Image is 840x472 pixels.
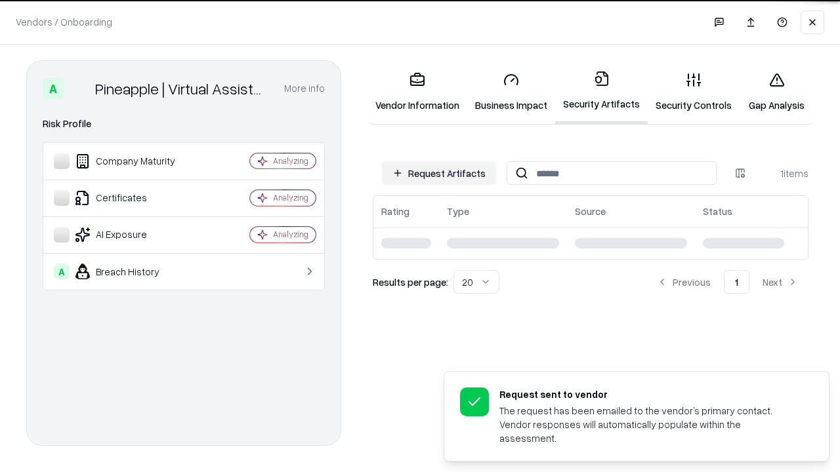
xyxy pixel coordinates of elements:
div: Analyzing [273,155,308,167]
div: Breach History [54,264,211,279]
p: Vendors / Onboarding [16,15,112,29]
p: Results per page: [373,275,448,289]
a: Business Impact [467,62,555,123]
div: Pineapple | Virtual Assistant Agency [95,78,268,99]
a: Vendor Information [367,62,467,123]
div: A [43,78,64,99]
div: Company Maturity [54,153,211,169]
a: Gap Analysis [740,62,814,123]
div: 1 items [756,167,808,180]
a: Security Artifacts [555,60,648,124]
div: Rating [381,205,409,218]
img: Pineapple | Virtual Assistant Agency [69,78,90,99]
div: Certificates [54,190,211,206]
div: The request has been emailed to the vendor’s primary contact. Vendor responses will automatically... [499,404,797,445]
div: A [54,264,70,279]
div: Risk Profile [43,116,325,132]
div: AI Exposure [54,227,211,243]
div: Type [447,205,469,218]
div: Analyzing [273,192,308,203]
a: Security Controls [648,62,740,123]
div: Status [703,205,732,218]
button: Request Artifacts [382,161,496,185]
div: Analyzing [273,229,308,240]
button: 1 [724,270,749,294]
div: Source [575,205,606,218]
nav: pagination [646,270,808,294]
button: More info [284,77,325,100]
div: Request sent to vendor [499,387,797,401]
